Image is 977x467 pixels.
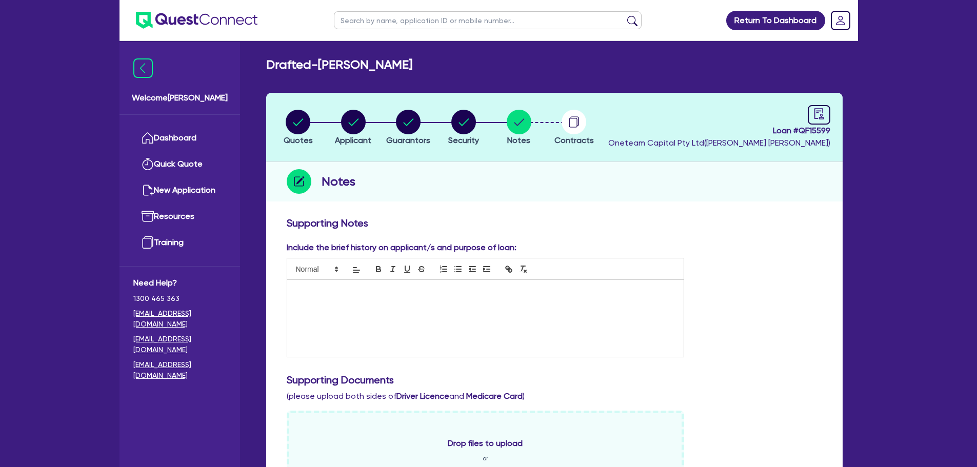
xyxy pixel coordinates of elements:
[334,11,642,29] input: Search by name, application ID or mobile number...
[133,308,226,330] a: [EMAIL_ADDRESS][DOMAIN_NAME]
[322,172,355,191] h2: Notes
[142,184,154,196] img: new-application
[608,125,830,137] span: Loan # QF15599
[448,109,480,147] button: Security
[136,12,257,29] img: quest-connect-logo-blue
[133,230,226,256] a: Training
[133,277,226,289] span: Need Help?
[396,391,449,401] b: Driver Licence
[386,135,430,145] span: Guarantors
[483,454,488,463] span: or
[133,58,153,78] img: icon-menu-close
[133,204,226,230] a: Resources
[142,236,154,249] img: training
[726,11,825,30] a: Return To Dashboard
[133,177,226,204] a: New Application
[142,158,154,170] img: quick-quote
[466,391,523,401] b: Medicare Card
[132,92,228,104] span: Welcome [PERSON_NAME]
[506,109,532,147] button: Notes
[335,135,371,145] span: Applicant
[507,135,530,145] span: Notes
[287,241,516,254] label: Include the brief history on applicant/s and purpose of loan:
[133,293,226,304] span: 1300 465 363
[554,109,594,147] button: Contracts
[133,125,226,151] a: Dashboard
[287,217,822,229] h3: Supporting Notes
[448,437,523,450] span: Drop files to upload
[386,109,431,147] button: Guarantors
[813,108,825,119] span: audit
[827,7,854,34] a: Dropdown toggle
[287,391,525,401] span: (please upload both sides of and )
[287,374,822,386] h3: Supporting Documents
[287,169,311,194] img: step-icon
[283,109,313,147] button: Quotes
[133,359,226,381] a: [EMAIL_ADDRESS][DOMAIN_NAME]
[608,138,830,148] span: Oneteam Capital Pty Ltd ( [PERSON_NAME] [PERSON_NAME] )
[266,57,412,72] h2: Drafted - [PERSON_NAME]
[133,334,226,355] a: [EMAIL_ADDRESS][DOMAIN_NAME]
[334,109,372,147] button: Applicant
[284,135,313,145] span: Quotes
[142,210,154,222] img: resources
[554,135,594,145] span: Contracts
[133,151,226,177] a: Quick Quote
[448,135,479,145] span: Security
